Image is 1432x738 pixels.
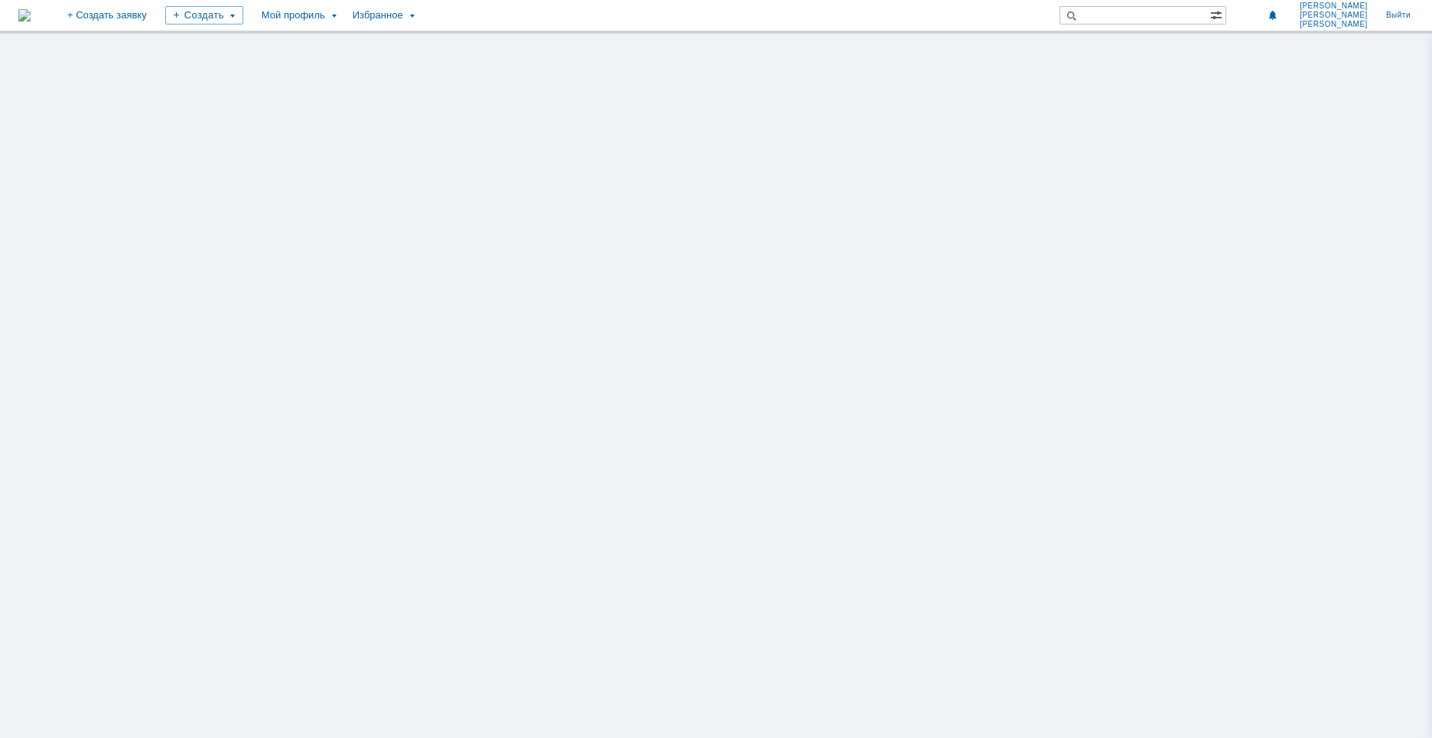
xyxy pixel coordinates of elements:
img: logo [18,9,31,21]
div: Создать [165,6,243,24]
span: [PERSON_NAME] [1300,11,1368,20]
span: [PERSON_NAME] [1300,2,1368,11]
span: Расширенный поиск [1210,7,1225,21]
span: [PERSON_NAME] [1300,20,1368,29]
a: Перейти на домашнюю страницу [18,9,31,21]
